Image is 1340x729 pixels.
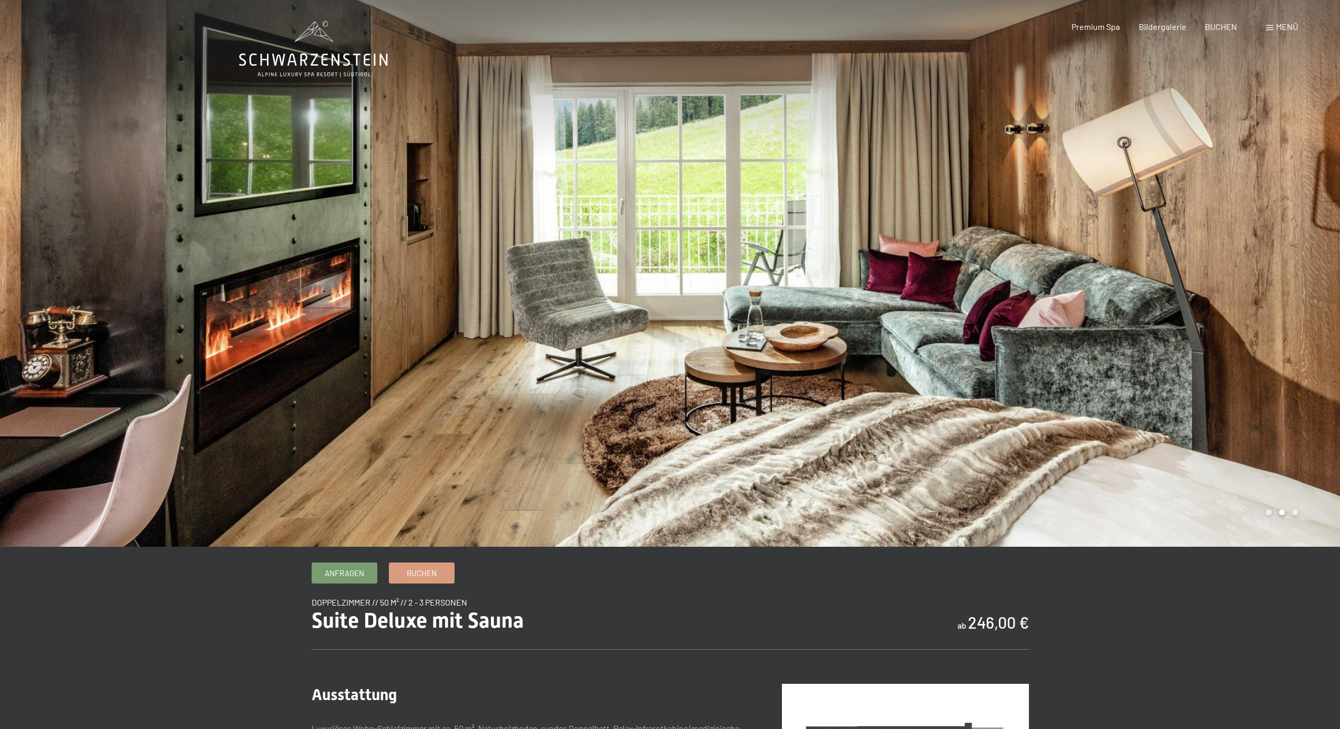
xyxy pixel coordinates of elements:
a: BUCHEN [1205,22,1237,32]
b: 246,00 € [968,613,1029,632]
span: ab [957,620,966,630]
span: Anfragen [325,568,364,579]
span: Buchen [407,568,437,579]
span: Doppelzimmer // 50 m² // 2 - 3 Personen [312,597,467,607]
span: Menü [1276,22,1298,32]
a: Buchen [389,563,454,583]
a: Anfragen [312,563,377,583]
a: Premium Spa [1071,22,1120,32]
span: Ausstattung [312,685,397,704]
a: Bildergalerie [1139,22,1187,32]
span: Suite Deluxe mit Sauna [312,608,524,633]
